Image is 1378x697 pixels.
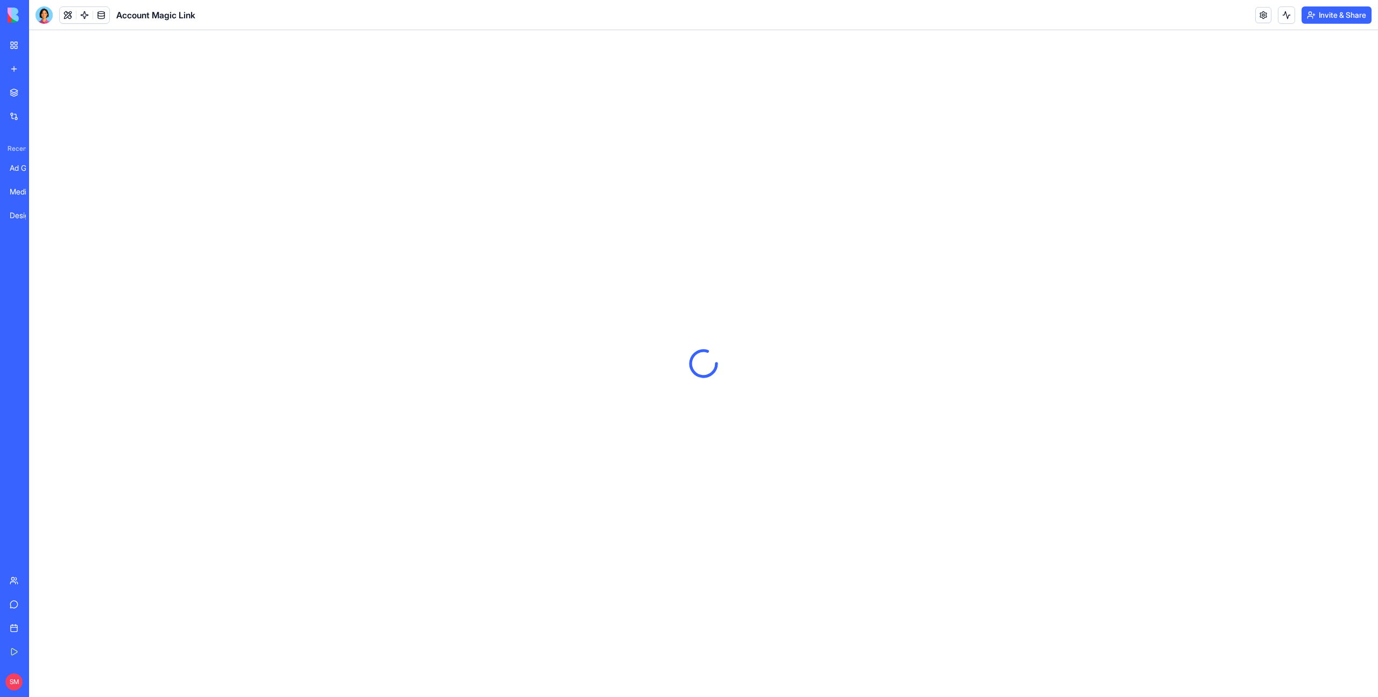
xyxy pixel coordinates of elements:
div: Ad Generation Studio [10,163,40,173]
img: logo [8,8,74,23]
button: Invite & Share [1302,6,1372,24]
a: Design Backlog Manager [3,205,46,226]
div: Medical Shift Manager [10,186,40,197]
a: Ad Generation Studio [3,157,46,179]
span: Account Magic Link [116,9,195,22]
div: Design Backlog Manager [10,210,40,221]
a: Medical Shift Manager [3,181,46,203]
span: Recent [3,144,26,153]
span: SM [5,673,23,691]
